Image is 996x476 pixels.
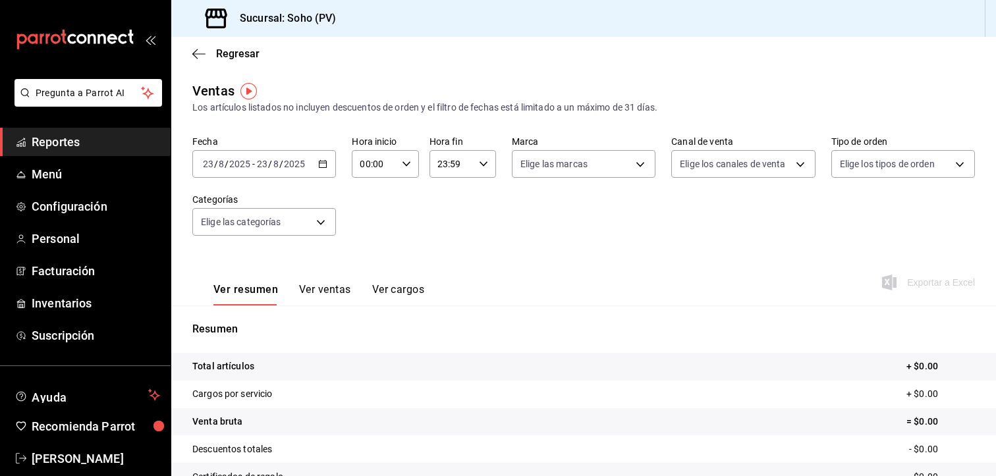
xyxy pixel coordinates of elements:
a: Pregunta a Parrot AI [9,95,162,109]
button: Ver cargos [372,283,425,305]
div: Ventas [192,81,235,101]
p: Descuentos totales [192,442,272,456]
span: Elige las categorías [201,215,281,228]
p: + $0.00 [906,359,975,373]
p: = $0.00 [906,415,975,429]
button: Ver ventas [299,283,351,305]
button: Pregunta a Parrot AI [14,79,162,107]
p: Resumen [192,321,975,337]
label: Fecha [192,137,336,146]
p: Total artículos [192,359,254,373]
div: navigation tabs [213,283,424,305]
span: Elige los canales de venta [680,157,785,171]
span: / [268,159,272,169]
span: Suscripción [32,327,160,344]
span: Pregunta a Parrot AI [36,86,142,100]
label: Categorías [192,195,336,204]
span: Ayuda [32,387,143,403]
div: Los artículos listados no incluyen descuentos de orden y el filtro de fechas está limitado a un m... [192,101,975,115]
span: Reportes [32,133,160,151]
label: Hora inicio [352,137,418,146]
span: Personal [32,230,160,248]
span: Regresar [216,47,260,60]
p: Cargos por servicio [192,387,273,401]
span: Menú [32,165,160,183]
span: / [279,159,283,169]
label: Marca [512,137,655,146]
h3: Sucursal: Soho (PV) [229,11,337,26]
span: Recomienda Parrot [32,417,160,435]
span: Inventarios [32,294,160,312]
span: Configuración [32,198,160,215]
button: open_drawer_menu [145,34,155,45]
span: Elige las marcas [520,157,588,171]
span: / [214,159,218,169]
span: Facturación [32,262,160,280]
input: -- [256,159,268,169]
input: ---- [283,159,306,169]
input: -- [202,159,214,169]
input: -- [218,159,225,169]
p: - $0.00 [909,442,975,456]
span: - [252,159,255,169]
label: Canal de venta [671,137,815,146]
p: Venta bruta [192,415,242,429]
button: Ver resumen [213,283,278,305]
span: / [225,159,229,169]
label: Hora fin [429,137,496,146]
label: Tipo de orden [831,137,975,146]
span: Elige los tipos de orden [840,157,935,171]
p: + $0.00 [906,387,975,401]
input: -- [273,159,279,169]
input: ---- [229,159,251,169]
img: Tooltip marker [240,83,257,99]
span: [PERSON_NAME] [32,450,160,467]
button: Regresar [192,47,260,60]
